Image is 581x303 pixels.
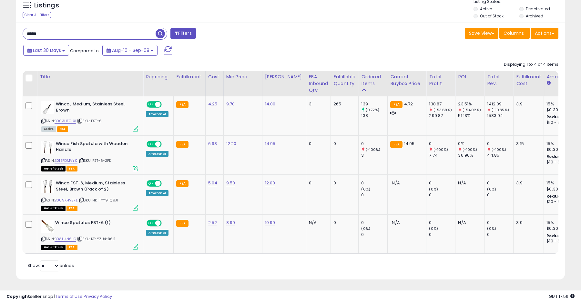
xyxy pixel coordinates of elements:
small: Amazon Fees. [546,80,550,86]
b: Winco , Medium, Stainless Steel, Brown [56,101,134,115]
small: FBA [176,141,188,148]
span: ON [147,220,155,226]
span: FBA [66,206,77,211]
small: (0%) [487,187,496,192]
div: 0 [309,180,326,186]
small: (-100%) [463,147,477,152]
div: 7.74 [429,152,455,158]
span: Columns [504,30,524,36]
div: 299.87 [429,113,455,119]
small: FBA [390,101,402,108]
button: Columns [499,28,530,39]
div: 0 [429,192,455,198]
small: (0%) [429,187,438,192]
div: FBA inbound Qty [309,73,328,94]
div: 138 [361,113,387,119]
span: 2025-10-9 17:56 GMT [549,293,575,299]
a: 14.95 [265,141,276,147]
a: 2.52 [208,220,217,226]
div: 139 [361,101,387,107]
div: ASIN: [41,180,138,210]
div: 3.9 [516,180,539,186]
a: 5.04 [208,180,218,186]
b: Winco Fish Spatula with Wooden Handle [56,141,134,154]
span: All listings that are currently out of stock and unavailable for purchase on Amazon [41,245,66,250]
small: FBA [176,220,188,227]
div: Amazon AI [146,151,168,157]
span: Compared to: [70,48,100,54]
div: N/A [458,220,479,226]
div: Displaying 1 to 4 of 4 items [504,62,558,68]
div: 0 [309,141,326,147]
div: Min Price [226,73,260,80]
small: FBA [390,141,402,148]
div: [PERSON_NAME] [265,73,303,80]
span: N/A [392,220,400,226]
div: 3.9 [516,220,539,226]
div: 0 [487,220,513,226]
div: 138.87 [429,101,455,107]
small: (0%) [361,187,370,192]
img: 41Bn4KoduBL._SL40_.jpg [41,141,54,154]
div: Current Buybox Price [390,73,423,87]
img: 41Ik-JXbAhL._SL40_.jpg [41,180,54,193]
a: 12.00 [265,180,275,186]
div: 0% [458,141,484,147]
div: Fulfillable Quantity [333,73,356,87]
div: 0 [429,232,455,238]
button: Aug-10 - Sep-08 [102,45,158,56]
a: B089KHVS7L [55,198,77,203]
span: OFF [161,220,171,226]
div: Amazon AI [146,230,168,236]
div: 23.51% [458,101,484,107]
div: N/A [309,220,326,226]
span: N/A [392,180,400,186]
div: 0 [487,192,513,198]
div: Fulfillment Cost [516,73,541,87]
a: 4.25 [208,101,218,107]
div: 0 [429,141,455,147]
div: 0 [429,220,455,226]
div: 265 [333,101,353,107]
span: | SKU: HK-TYY9-Q9J1 [78,198,118,203]
small: (0%) [429,226,438,231]
div: ASIN: [41,141,138,171]
div: Clear All Filters [23,12,51,18]
div: Amazon AI [146,111,168,117]
a: 9.50 [226,180,235,186]
a: B003HEOLXI [55,118,76,124]
div: 51.13% [458,113,484,119]
span: Aug-10 - Sep-08 [112,47,149,54]
a: B081J4N6LC [55,236,76,242]
span: FBA [57,126,68,132]
small: FBA [176,101,188,108]
button: Filters [170,28,196,39]
span: 14.95 [404,141,415,147]
div: 1583.94 [487,113,513,119]
span: OFF [161,141,171,147]
div: 0 [429,180,455,186]
div: 0 [487,141,513,147]
a: 14.00 [265,101,276,107]
div: Amazon AI [146,190,168,196]
label: Out of Stock [480,13,504,19]
strong: Copyright [6,293,30,299]
span: | SKU: FST-6 [77,118,102,123]
small: (-100%) [433,147,448,152]
div: 0 [361,220,387,226]
div: 0 [333,220,353,226]
div: Total Rev. [487,73,511,87]
a: 6.98 [208,141,217,147]
a: 9.70 [226,101,235,107]
small: (0.72%) [366,107,380,112]
div: 3.15 [516,141,539,147]
a: 10.99 [265,220,275,226]
div: 3 [361,152,387,158]
span: ON [147,141,155,147]
small: (0%) [487,226,496,231]
img: 41ovncZhl6L._SL40_.jpg [41,220,54,233]
span: All listings that are currently out of stock and unavailable for purchase on Amazon [41,206,66,211]
div: N/A [458,180,479,186]
div: 44.85 [487,152,513,158]
small: (-10.85%) [492,107,509,112]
